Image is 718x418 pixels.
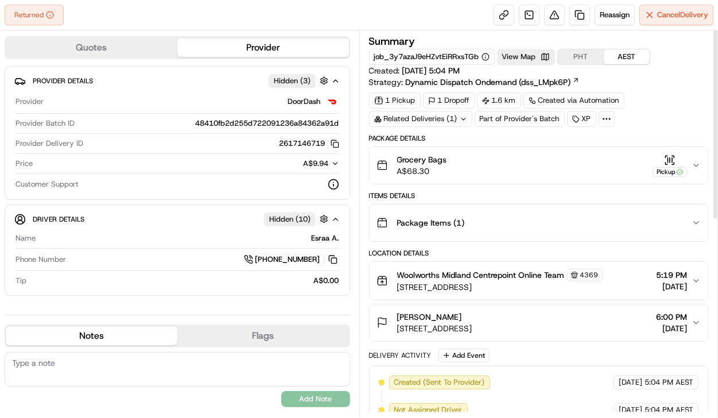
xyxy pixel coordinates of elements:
[11,110,32,130] img: 1736555255976-a54dd68f-1ca7-489b-9aae-adbdc363a1c4
[6,327,177,345] button: Notes
[369,92,421,109] div: 1 Pickup
[269,73,331,88] button: Hidden (3)
[600,10,630,20] span: Reassign
[97,168,106,177] div: 💻
[580,270,599,280] span: 4369
[108,167,184,178] span: API Documentation
[177,38,349,57] button: Provider
[657,10,708,20] span: Cancel Delivery
[196,118,339,129] span: 48410fb2d255d722091236a84362a91d
[15,254,66,265] span: Phone Number
[5,5,64,25] button: Returned
[244,253,339,266] a: [PHONE_NUMBER]
[238,158,339,169] button: A$9.94
[369,111,472,127] div: Related Deliveries (1)
[406,76,571,88] span: Dynamic Dispatch Ondemand (dss_LMpk6P)
[15,158,33,169] span: Price
[369,76,580,88] div: Strategy:
[195,113,209,127] button: Start new chat
[39,110,188,121] div: Start new chat
[394,405,463,415] span: Not Assigned Driver
[397,269,565,281] span: Woolworths Midland Centrepoint Online Team
[423,92,475,109] div: 1 Dropoff
[14,210,340,229] button: Driver DetailsHidden (10)
[523,92,624,109] a: Created via Automation
[397,281,603,293] span: [STREET_ADDRESS]
[280,138,339,149] button: 2617146719
[370,304,708,341] button: [PERSON_NAME][STREET_ADDRESS]6:00 PM[DATE]
[33,76,93,86] span: Provider Details
[369,134,709,143] div: Package Details
[15,276,26,286] span: Tip
[369,249,709,258] div: Location Details
[604,49,650,64] button: AEST
[269,214,311,225] span: Hidden ( 10 )
[15,138,83,149] span: Provider Delivery ID
[7,162,92,183] a: 📗Knowledge Base
[14,71,340,90] button: Provider DetailsHidden (3)
[370,204,708,241] button: Package Items (1)
[39,121,145,130] div: We're available if you need us!
[81,194,139,203] a: Powered byPylon
[497,49,555,65] button: View Map
[653,154,687,177] button: Pickup
[92,162,189,183] a: 💻API Documentation
[369,191,709,200] div: Items Details
[567,111,596,127] div: XP
[369,36,416,47] h3: Summary
[397,217,465,229] span: Package Items ( 1 )
[370,262,708,300] button: Woolworths Midland Centrepoint Online Team4369[STREET_ADDRESS]5:19 PM[DATE]
[30,74,207,86] input: Got a question? Start typing here...
[370,147,708,184] button: Grocery BagsA$68.30Pickup
[255,254,320,265] span: [PHONE_NUMBER]
[397,323,472,334] span: [STREET_ADDRESS]
[402,65,460,76] span: [DATE] 5:04 PM
[6,38,177,57] button: Quotes
[15,118,75,129] span: Provider Batch ID
[653,167,687,177] div: Pickup
[33,215,84,224] span: Driver Details
[656,269,687,281] span: 5:19 PM
[477,92,521,109] div: 1.6 km
[177,327,349,345] button: Flags
[11,168,21,177] div: 📗
[11,46,209,64] p: Welcome 👋
[595,5,635,25] button: Reassign
[645,377,693,388] span: 5:04 PM AEST
[40,233,339,243] div: Esraa A.
[288,96,321,107] span: DoorDash
[619,377,642,388] span: [DATE]
[397,311,462,323] span: [PERSON_NAME]
[15,233,36,243] span: Name
[11,11,34,34] img: Nash
[438,349,490,362] button: Add Event
[397,154,447,165] span: Grocery Bags
[274,76,311,86] span: Hidden ( 3 )
[264,212,331,226] button: Hidden (10)
[369,351,432,360] div: Delivery Activity
[369,65,460,76] span: Created:
[406,76,580,88] a: Dynamic Dispatch Ondemand (dss_LMpk6P)
[31,276,339,286] div: A$0.00
[656,281,687,292] span: [DATE]
[645,405,693,415] span: 5:04 PM AEST
[15,179,79,189] span: Customer Support
[558,49,604,64] button: PHT
[114,195,139,203] span: Pylon
[374,52,490,62] button: job_3y7azaJ9eHZvtEiRRxsTGb
[15,96,44,107] span: Provider
[639,5,713,25] button: CancelDelivery
[23,167,88,178] span: Knowledge Base
[397,165,447,177] span: A$68.30
[325,95,339,109] img: doordash_logo_v2.png
[304,158,329,168] span: A$9.94
[656,323,687,334] span: [DATE]
[394,377,485,388] span: Created (Sent To Provider)
[619,405,642,415] span: [DATE]
[656,311,687,323] span: 6:00 PM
